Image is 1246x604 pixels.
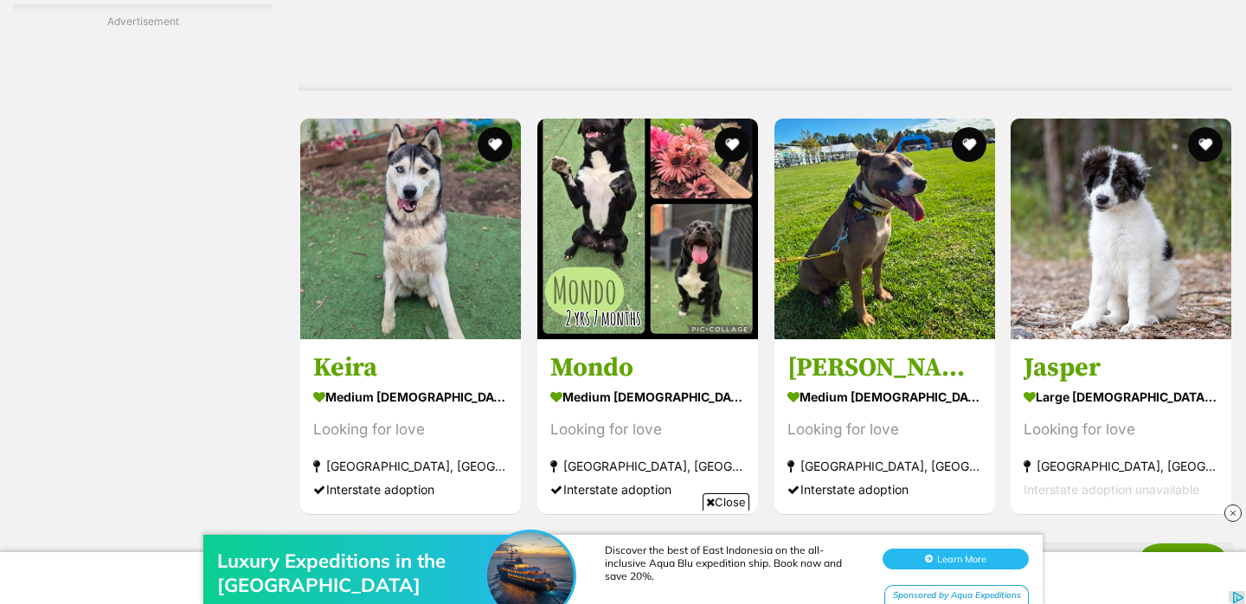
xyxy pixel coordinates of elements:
[313,419,508,442] div: Looking for love
[787,455,982,479] strong: [GEOGRAPHIC_DATA], [GEOGRAPHIC_DATA]
[550,455,745,479] strong: [GEOGRAPHIC_DATA], [GEOGRAPHIC_DATA]
[1024,455,1218,479] strong: [GEOGRAPHIC_DATA], [GEOGRAPHIC_DATA]
[13,36,273,556] iframe: Advertisement
[1011,339,1231,515] a: Jasper large [DEMOGRAPHIC_DATA] Dog Looking for love [GEOGRAPHIC_DATA], [GEOGRAPHIC_DATA] Interst...
[1024,352,1218,385] h3: Jasper
[313,352,508,385] h3: Keira
[715,127,749,162] button: favourite
[300,339,521,515] a: Keira medium [DEMOGRAPHIC_DATA] Dog Looking for love [GEOGRAPHIC_DATA], [GEOGRAPHIC_DATA] Interst...
[883,48,1029,69] button: Learn More
[1011,119,1231,339] img: Jasper - Border Collie x Maremma Sheepdog
[787,419,982,442] div: Looking for love
[1224,504,1242,522] img: close_rtb.svg
[787,352,982,385] h3: [PERSON_NAME]
[703,493,749,511] span: Close
[951,127,986,162] button: favourite
[550,419,745,442] div: Looking for love
[1024,385,1218,410] strong: large [DEMOGRAPHIC_DATA] Dog
[313,479,508,502] div: Interstate adoption
[550,352,745,385] h3: Mondo
[1024,419,1218,442] div: Looking for love
[884,85,1029,106] div: Sponsored by Aqua Expeditions
[1024,483,1199,498] span: Interstate adoption unavailable
[478,127,512,162] button: favourite
[537,339,758,515] a: Mondo medium [DEMOGRAPHIC_DATA] Dog Looking for love [GEOGRAPHIC_DATA], [GEOGRAPHIC_DATA] Interst...
[787,385,982,410] strong: medium [DEMOGRAPHIC_DATA] Dog
[605,43,864,82] div: Discover the best of East Indonesia on the all-inclusive Aqua Blu expedition ship. Book now and s...
[1188,127,1223,162] button: favourite
[300,119,521,339] img: Keira - Siberian Husky Dog
[487,32,574,119] img: Luxury Expeditions in the Coral Triangle
[13,4,273,573] div: Advertisement
[313,385,508,410] strong: medium [DEMOGRAPHIC_DATA] Dog
[537,119,758,339] img: Mondo - Staffordshire Bull Terrier Dog
[550,385,745,410] strong: medium [DEMOGRAPHIC_DATA] Dog
[787,479,982,502] div: Interstate adoption
[550,479,745,502] div: Interstate adoption
[774,339,995,515] a: [PERSON_NAME] medium [DEMOGRAPHIC_DATA] Dog Looking for love [GEOGRAPHIC_DATA], [GEOGRAPHIC_DATA]...
[774,119,995,339] img: Miley - American Staffordshire Terrier Dog
[313,455,508,479] strong: [GEOGRAPHIC_DATA], [GEOGRAPHIC_DATA]
[217,48,494,97] div: Luxury Expeditions in the [GEOGRAPHIC_DATA]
